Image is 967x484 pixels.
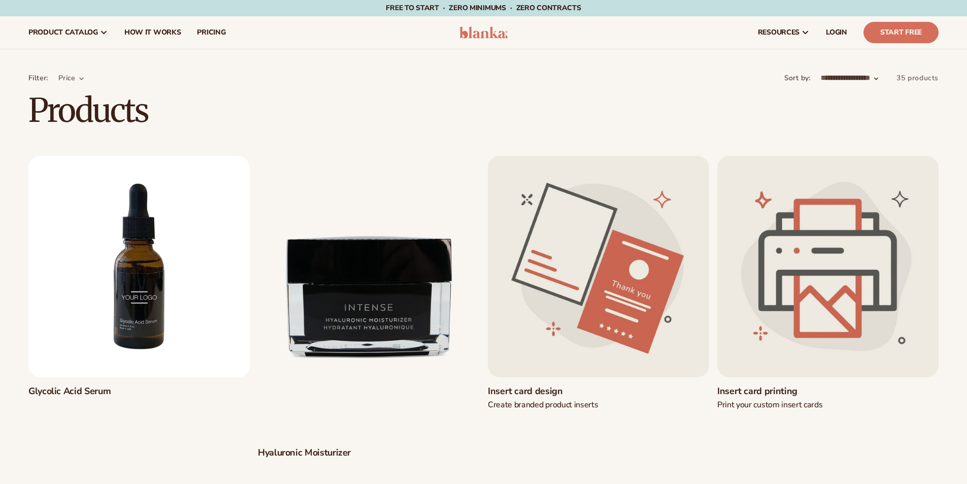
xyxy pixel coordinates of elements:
[758,28,799,37] span: resources
[58,73,76,83] span: Price
[717,385,939,397] a: Insert card printing
[189,16,234,49] a: pricing
[28,73,48,83] p: Filter:
[896,73,939,83] span: 35 products
[197,28,225,37] span: pricing
[124,28,181,37] span: How It Works
[863,22,939,43] a: Start Free
[784,73,811,83] label: Sort by:
[20,16,116,49] a: product catalog
[818,16,855,49] a: LOGIN
[826,28,847,37] span: LOGIN
[488,385,709,397] a: Insert card design
[750,16,818,49] a: resources
[28,385,250,397] a: Glycolic Acid Serum
[258,447,479,459] a: Hyaluronic Moisturizer
[386,3,581,13] span: Free to start · ZERO minimums · ZERO contracts
[28,28,98,37] span: product catalog
[459,26,508,39] img: logo
[116,16,189,49] a: How It Works
[58,73,85,83] summary: Price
